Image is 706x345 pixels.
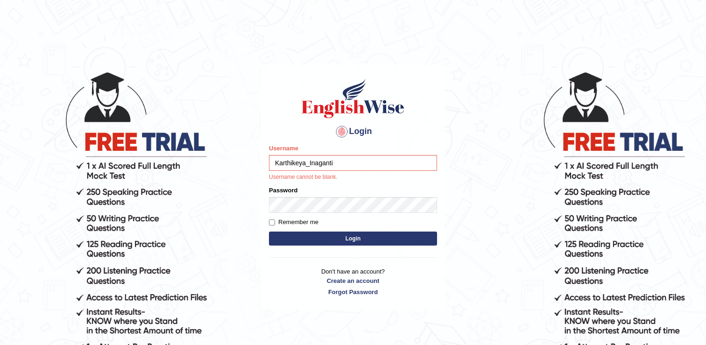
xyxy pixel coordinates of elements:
[269,288,437,296] a: Forgot Password
[269,219,275,225] input: Remember me
[269,173,437,182] p: Username cannot be blank.
[300,77,406,120] img: Logo of English Wise sign in for intelligent practice with AI
[269,144,298,153] label: Username
[269,232,437,246] button: Login
[269,124,437,139] h4: Login
[269,218,318,227] label: Remember me
[269,186,297,195] label: Password
[269,267,437,296] p: Don't have an account?
[269,276,437,285] a: Create an account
